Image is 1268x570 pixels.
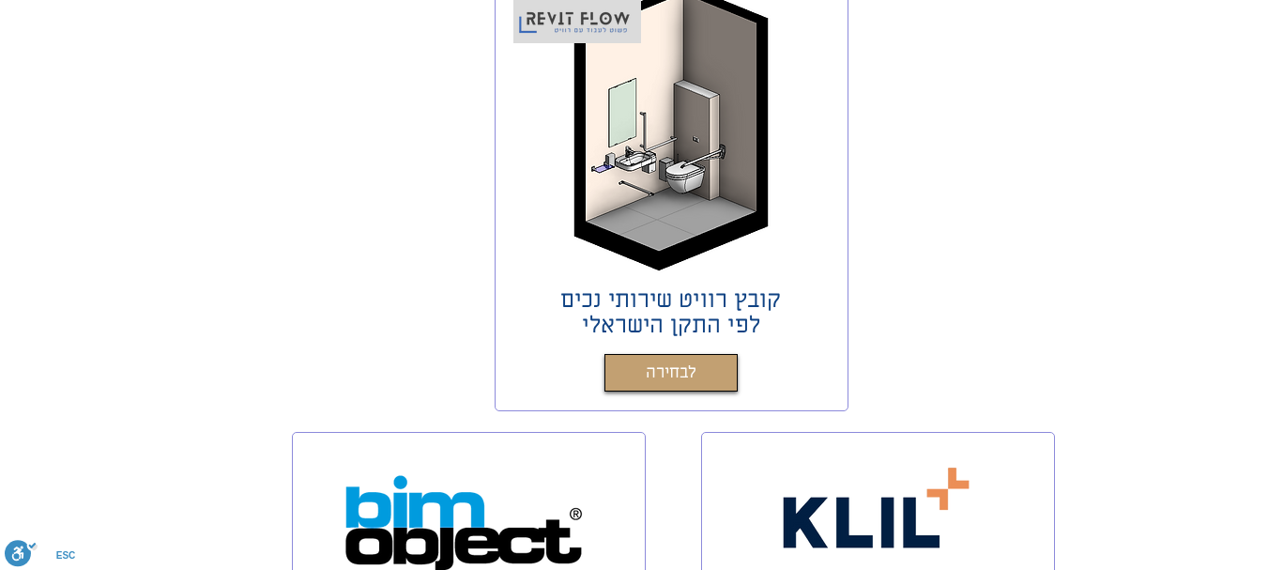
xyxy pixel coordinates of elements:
span: לבחירה [646,360,696,387]
img: קליל משפחות רוויט בחינם [773,458,982,557]
span: לפי התקן הישראלי [582,310,760,341]
span: קובץ רוויט שירותי נכים [560,285,781,316]
a: לבחירה [604,354,738,392]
